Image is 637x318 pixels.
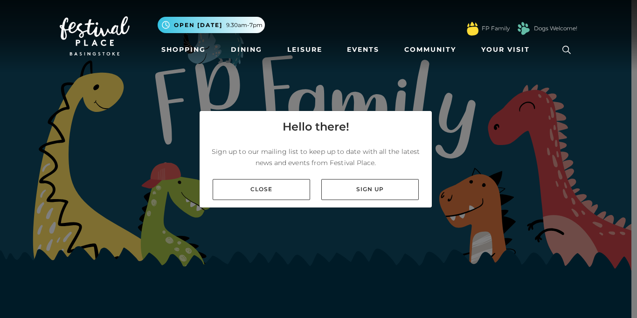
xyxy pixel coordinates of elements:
[227,41,266,58] a: Dining
[284,41,326,58] a: Leisure
[158,41,209,58] a: Shopping
[207,146,424,168] p: Sign up to our mailing list to keep up to date with all the latest news and events from Festival ...
[60,16,130,55] img: Festival Place Logo
[158,17,265,33] button: Open [DATE] 9.30am-7pm
[343,41,383,58] a: Events
[283,118,349,135] h4: Hello there!
[481,45,530,55] span: Your Visit
[482,24,510,33] a: FP Family
[213,179,310,200] a: Close
[534,24,577,33] a: Dogs Welcome!
[226,21,263,29] span: 9.30am-7pm
[401,41,460,58] a: Community
[174,21,222,29] span: Open [DATE]
[321,179,419,200] a: Sign up
[478,41,538,58] a: Your Visit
